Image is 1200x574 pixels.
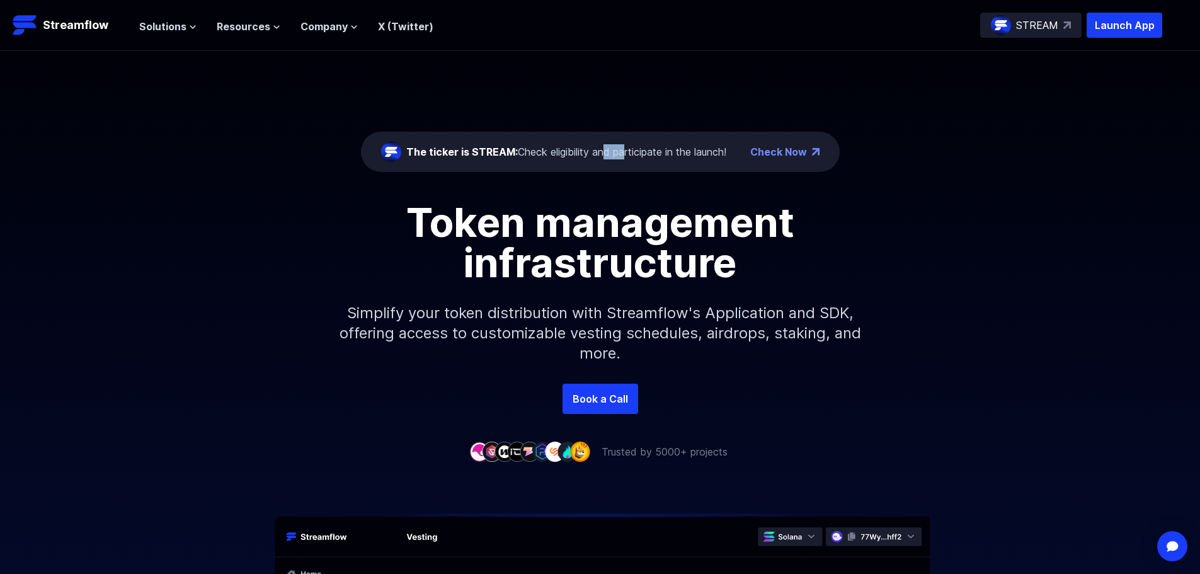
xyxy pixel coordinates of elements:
[545,442,565,461] img: company-7
[1157,531,1187,561] div: Open Intercom Messenger
[494,442,515,461] img: company-3
[13,13,38,38] img: Streamflow Logo
[482,442,502,461] img: company-2
[1063,21,1071,29] img: top-right-arrow.svg
[43,16,108,34] p: Streamflow
[991,15,1011,35] img: streamflow-logo-circle.png
[602,444,728,459] p: Trusted by 5000+ projects
[406,146,518,158] span: The ticker is STREAM:
[520,442,540,461] img: company-5
[570,442,590,461] img: company-9
[812,148,820,156] img: top-right-arrow.png
[13,13,127,38] a: Streamflow
[980,13,1082,38] a: STREAM
[507,442,527,461] img: company-4
[750,144,807,159] a: Check Now
[406,144,726,159] div: Check eligibility and participate in the launch!
[563,384,638,414] a: Book a Call
[139,19,197,34] button: Solutions
[1016,18,1058,33] p: STREAM
[300,19,348,34] span: Company
[469,442,489,461] img: company-1
[1087,13,1162,38] button: Launch App
[329,283,871,384] p: Simplify your token distribution with Streamflow's Application and SDK, offering access to custom...
[381,142,401,162] img: streamflow-logo-circle.png
[317,202,884,283] h1: Token management infrastructure
[378,20,433,33] a: X (Twitter)
[532,442,552,461] img: company-6
[217,19,280,34] button: Resources
[557,442,578,461] img: company-8
[300,19,358,34] button: Company
[217,19,270,34] span: Resources
[139,19,186,34] span: Solutions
